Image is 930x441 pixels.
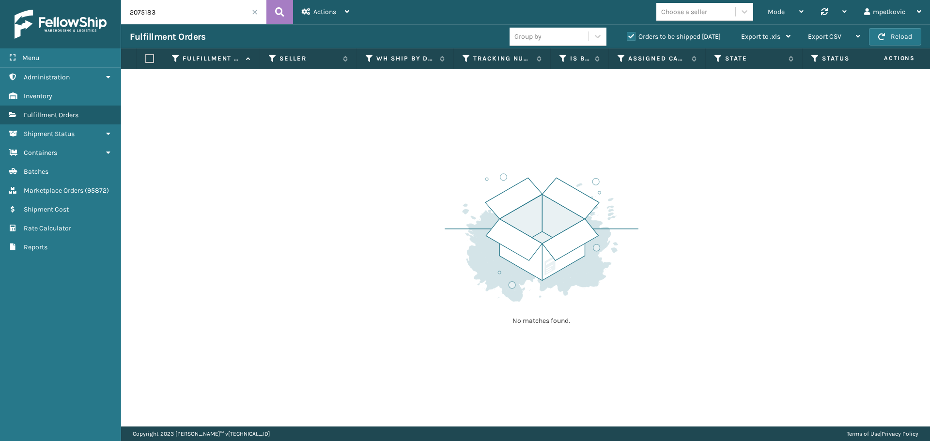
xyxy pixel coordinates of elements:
span: Mode [768,8,785,16]
button: Reload [869,28,921,46]
span: Actions [313,8,336,16]
label: Orders to be shipped [DATE] [627,32,721,41]
label: Assigned Carrier Service [628,54,687,63]
img: logo [15,10,107,39]
label: State [725,54,784,63]
span: Menu [22,54,39,62]
span: Administration [24,73,70,81]
span: Marketplace Orders [24,186,83,195]
span: ( 95872 ) [85,186,109,195]
span: Export CSV [808,32,841,41]
label: Status [822,54,881,63]
span: Inventory [24,92,52,100]
span: Export to .xls [741,32,780,41]
span: Rate Calculator [24,224,71,232]
p: Copyright 2023 [PERSON_NAME]™ v [TECHNICAL_ID] [133,426,270,441]
span: Containers [24,149,57,157]
span: Actions [853,50,921,66]
span: Shipment Cost [24,205,69,213]
div: Group by [514,31,542,42]
div: Choose a seller [661,7,707,17]
label: WH Ship By Date [376,54,435,63]
label: Seller [279,54,338,63]
label: Tracking Number [473,54,532,63]
span: Fulfillment Orders [24,111,78,119]
span: Batches [24,167,48,176]
h3: Fulfillment Orders [130,31,205,43]
div: | [847,426,918,441]
a: Terms of Use [847,430,880,437]
span: Reports [24,243,47,251]
label: Fulfillment Order Id [183,54,241,63]
span: Shipment Status [24,130,75,138]
label: Is Buy Shipping [570,54,590,63]
a: Privacy Policy [882,430,918,437]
